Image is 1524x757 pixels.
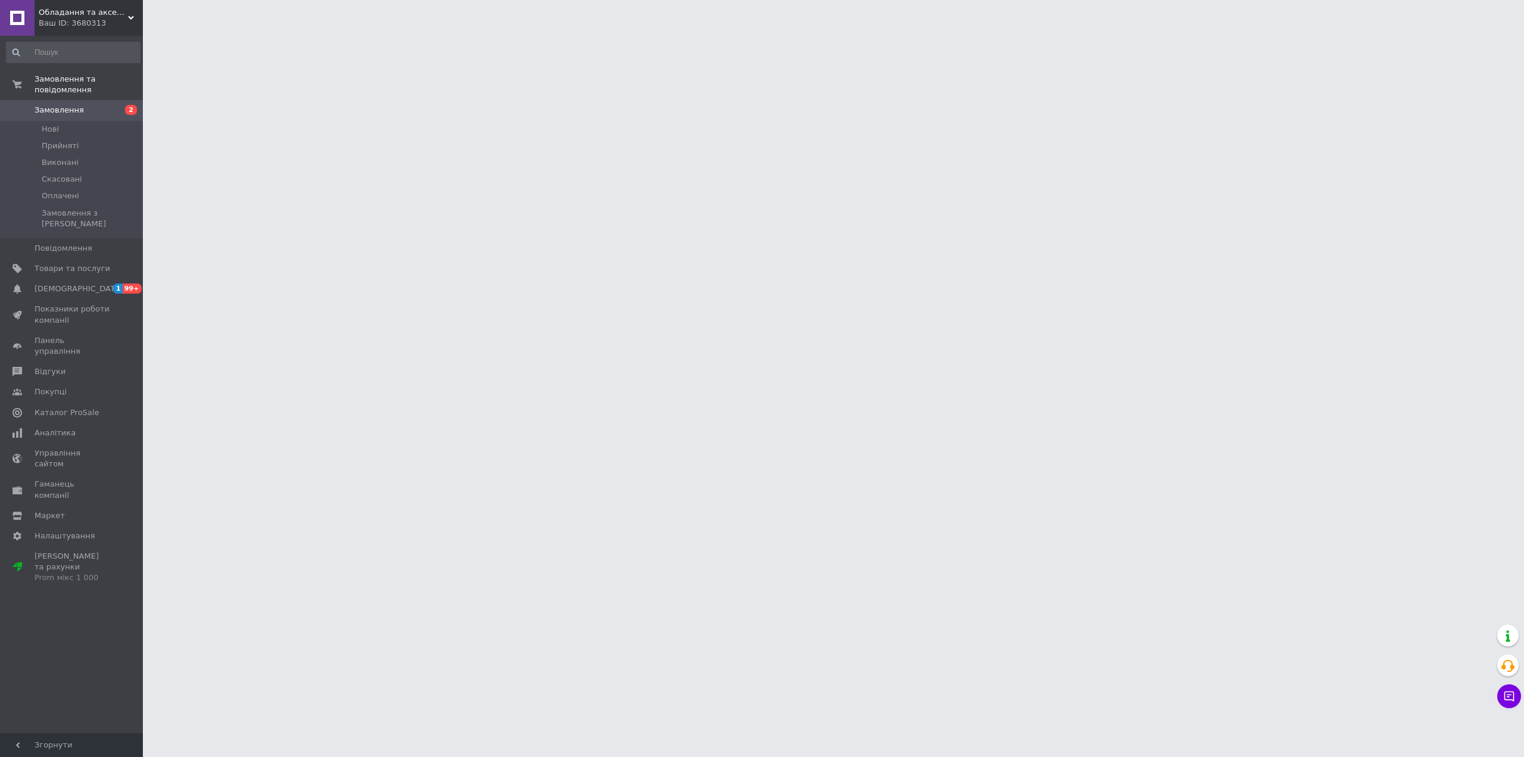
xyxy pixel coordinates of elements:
[125,105,137,115] span: 2
[35,510,65,521] span: Маркет
[35,551,110,584] span: [PERSON_NAME] та рахунки
[42,208,139,229] span: Замовлення з [PERSON_NAME]
[35,105,84,116] span: Замовлення
[113,284,123,294] span: 1
[35,428,76,438] span: Аналітика
[6,42,140,63] input: Пошук
[35,263,110,274] span: Товари та послуги
[42,157,79,168] span: Виконані
[35,304,110,325] span: Показники роботи компанії
[35,243,92,254] span: Повідомлення
[42,191,79,201] span: Оплачені
[35,479,110,500] span: Гаманець компанії
[35,335,110,357] span: Панель управління
[35,531,95,541] span: Налаштування
[42,124,59,135] span: Нові
[123,284,142,294] span: 99+
[35,74,143,95] span: Замовлення та повідомлення
[42,141,79,151] span: Прийняті
[39,18,143,29] div: Ваш ID: 3680313
[35,366,65,377] span: Відгуки
[35,387,67,397] span: Покупці
[35,572,110,583] div: Prom мікс 1 000
[39,7,128,18] span: Обладання та аксесуари для фото і відео
[1497,684,1521,708] button: Чат з покупцем
[42,174,82,185] span: Скасовані
[35,284,123,294] span: [DEMOGRAPHIC_DATA]
[35,448,110,469] span: Управління сайтом
[35,407,99,418] span: Каталог ProSale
